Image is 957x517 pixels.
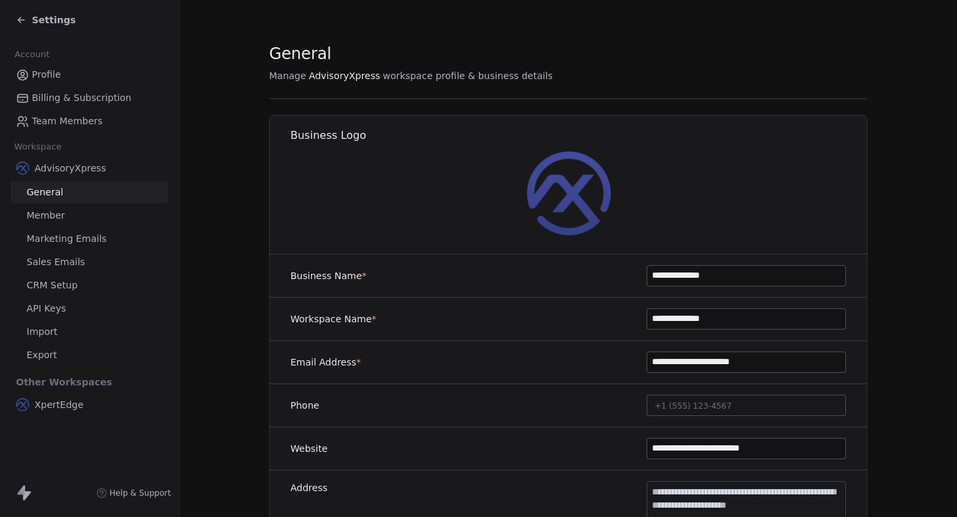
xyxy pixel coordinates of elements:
img: AX_logo_device_1080.png [16,398,29,411]
a: Import [11,321,168,343]
label: Business Name [290,269,367,282]
span: Member [27,209,65,223]
span: Manage [269,69,306,82]
span: Help & Support [110,488,171,498]
span: Team Members [32,114,102,128]
label: Workspace Name [290,312,376,326]
a: CRM Setup [11,274,168,296]
a: API Keys [11,298,168,320]
span: Billing & Subscription [32,91,132,105]
span: General [269,44,332,64]
span: CRM Setup [27,278,78,292]
a: Marketing Emails [11,228,168,250]
button: +1 (555) 123-4567 [647,395,846,416]
label: Phone [290,399,319,412]
span: API Keys [27,302,66,316]
span: +1 (555) 123-4567 [655,401,732,411]
span: Other Workspaces [11,371,118,393]
a: Sales Emails [11,251,168,273]
span: Profile [32,68,61,82]
label: Email Address [290,356,361,369]
span: Workspace [9,137,67,157]
span: Settings [32,13,76,27]
span: Account [9,45,55,64]
span: AdvisoryXpress [35,161,106,175]
img: AX_logo_device_1080.png [526,151,611,236]
span: AdvisoryXpress [309,69,380,82]
a: Member [11,205,168,227]
img: AX_logo_device_1080.png [16,161,29,175]
span: workspace profile & business details [383,69,553,82]
a: General [11,181,168,203]
span: Sales Emails [27,255,85,269]
a: Team Members [11,110,168,132]
label: Address [290,481,328,494]
span: General [27,185,63,199]
a: Billing & Subscription [11,87,168,109]
span: Export [27,348,57,362]
a: Settings [16,13,76,27]
label: Website [290,442,328,455]
span: Import [27,325,57,339]
span: XpertEdge [35,398,84,411]
h1: Business Logo [290,128,868,143]
a: Export [11,344,168,366]
a: Help & Support [96,488,171,498]
span: Marketing Emails [27,232,106,246]
a: Profile [11,64,168,86]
